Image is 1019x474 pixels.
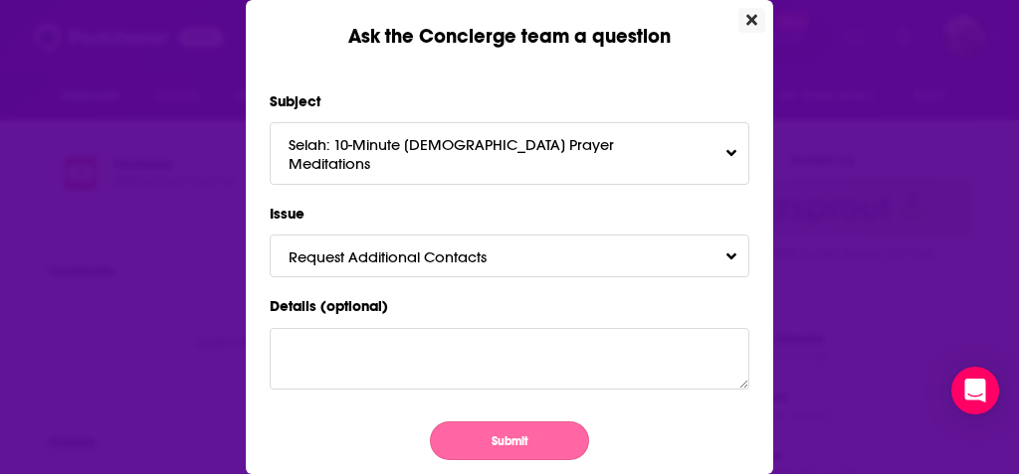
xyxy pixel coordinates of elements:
[270,88,749,114] label: Subject
[430,421,589,460] button: Submit
[270,235,749,277] button: Request Additional ContactsToggle Pronoun Dropdown
[289,135,731,173] span: Selah: 10-Minute [DEMOGRAPHIC_DATA] Prayer Meditations
[289,247,526,266] span: Request Additional Contacts
[270,293,749,319] label: Details (optional)
[270,201,749,227] label: Issue
[270,122,749,184] button: Selah: 10-Minute [DEMOGRAPHIC_DATA] Prayer MeditationsToggle Pronoun Dropdown
[951,367,999,414] div: Open Intercom Messenger
[738,8,765,33] button: Close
